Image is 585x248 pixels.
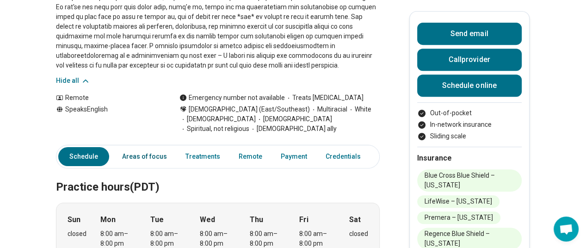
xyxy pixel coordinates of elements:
[250,214,263,225] strong: Thu
[417,108,522,118] li: Out-of-pocket
[58,147,109,166] a: Schedule
[417,23,522,45] button: Send email
[56,76,90,86] button: Hide all
[285,93,363,103] span: Treats [MEDICAL_DATA]
[374,147,407,166] a: Other
[417,108,522,141] ul: Payment options
[180,147,226,166] a: Treatments
[256,114,332,124] span: [DEMOGRAPHIC_DATA]
[417,169,522,192] li: Blue Cross Blue Shield – [US_STATE]
[299,214,308,225] strong: Fri
[320,147,366,166] a: Credentials
[68,229,86,239] div: closed
[554,217,579,242] a: Open chat
[310,105,347,114] span: Multiracial
[68,214,80,225] strong: Sun
[349,214,361,225] strong: Sat
[349,229,368,239] div: closed
[179,93,285,103] div: Emergency number not available
[417,153,522,164] h2: Insurance
[56,93,161,103] div: Remote
[417,195,499,208] li: LifeWise – [US_STATE]
[347,105,371,114] span: White
[417,120,522,130] li: In-network insurance
[417,211,500,224] li: Premera – [US_STATE]
[233,147,268,166] a: Remote
[179,124,249,134] span: Spiritual, not religious
[200,214,215,225] strong: Wed
[179,114,256,124] span: [DEMOGRAPHIC_DATA]
[249,124,337,134] span: [DEMOGRAPHIC_DATA] ally
[117,147,172,166] a: Areas of focus
[417,49,522,71] button: Callprovider
[417,131,522,141] li: Sliding scale
[417,74,522,97] a: Schedule online
[275,147,313,166] a: Payment
[189,105,310,114] span: [DEMOGRAPHIC_DATA] (East/Southeast)
[56,105,161,134] div: Speaks English
[100,214,116,225] strong: Mon
[150,214,164,225] strong: Tue
[56,157,380,195] h2: Practice hours (PDT)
